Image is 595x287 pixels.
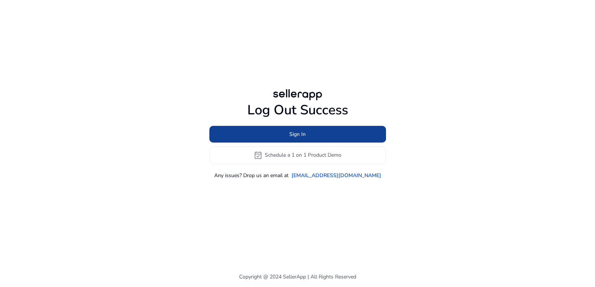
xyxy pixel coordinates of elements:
a: [EMAIL_ADDRESS][DOMAIN_NAME] [292,172,381,179]
button: event_availableSchedule a 1 on 1 Product Demo [209,146,386,164]
h1: Log Out Success [209,102,386,118]
button: Sign In [209,126,386,143]
p: Any issues? Drop us an email at [214,172,289,179]
span: event_available [254,151,263,160]
span: Sign In [289,130,306,138]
